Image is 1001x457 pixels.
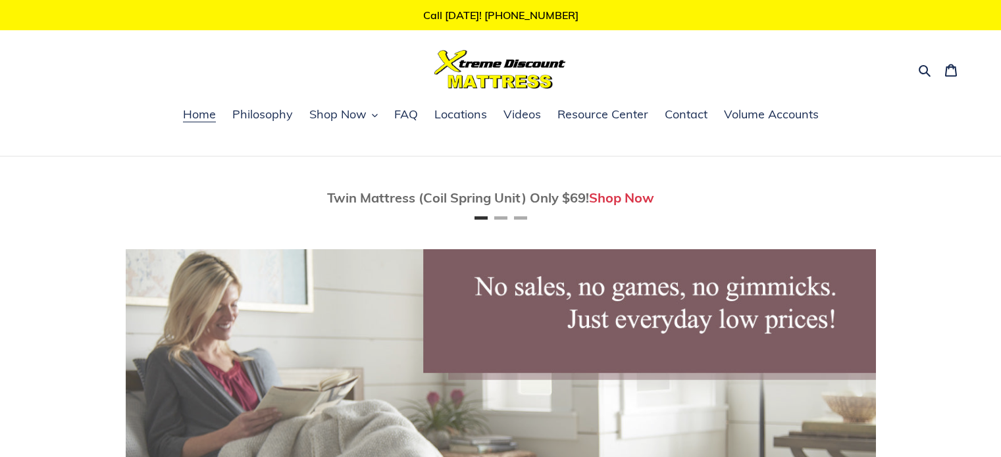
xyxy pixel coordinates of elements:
[183,107,216,122] span: Home
[176,105,222,125] a: Home
[589,189,654,206] a: Shop Now
[724,107,819,122] span: Volume Accounts
[557,107,648,122] span: Resource Center
[232,107,293,122] span: Philosophy
[665,107,707,122] span: Contact
[388,105,424,125] a: FAQ
[475,216,488,220] button: Page 1
[551,105,655,125] a: Resource Center
[327,189,589,206] span: Twin Mattress (Coil Spring Unit) Only $69!
[717,105,825,125] a: Volume Accounts
[514,216,527,220] button: Page 3
[394,107,418,122] span: FAQ
[434,107,487,122] span: Locations
[226,105,299,125] a: Philosophy
[497,105,548,125] a: Videos
[494,216,507,220] button: Page 2
[503,107,541,122] span: Videos
[309,107,367,122] span: Shop Now
[303,105,384,125] button: Shop Now
[434,50,566,89] img: Xtreme Discount Mattress
[428,105,494,125] a: Locations
[658,105,714,125] a: Contact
